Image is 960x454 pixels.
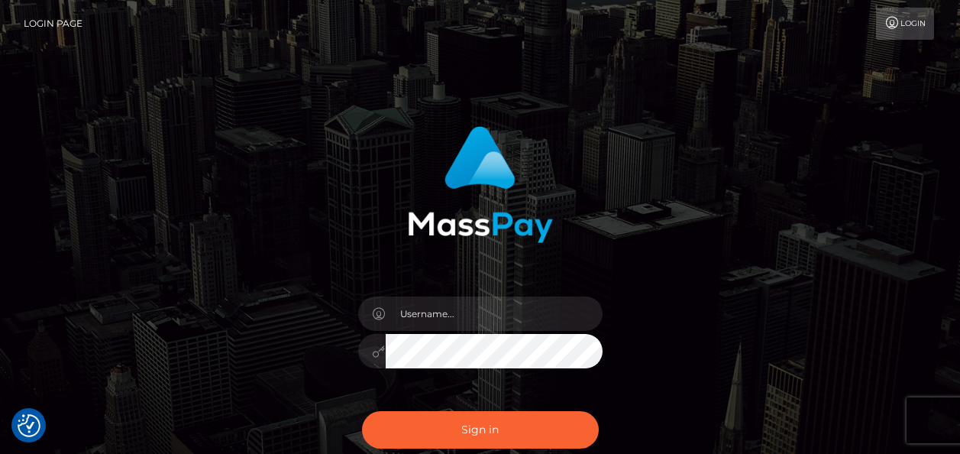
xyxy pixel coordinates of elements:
img: MassPay Login [408,126,553,243]
img: Revisit consent button [18,414,40,437]
button: Consent Preferences [18,414,40,437]
a: Login Page [24,8,82,40]
input: Username... [386,297,603,331]
button: Sign in [362,411,599,449]
a: Login [876,8,934,40]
